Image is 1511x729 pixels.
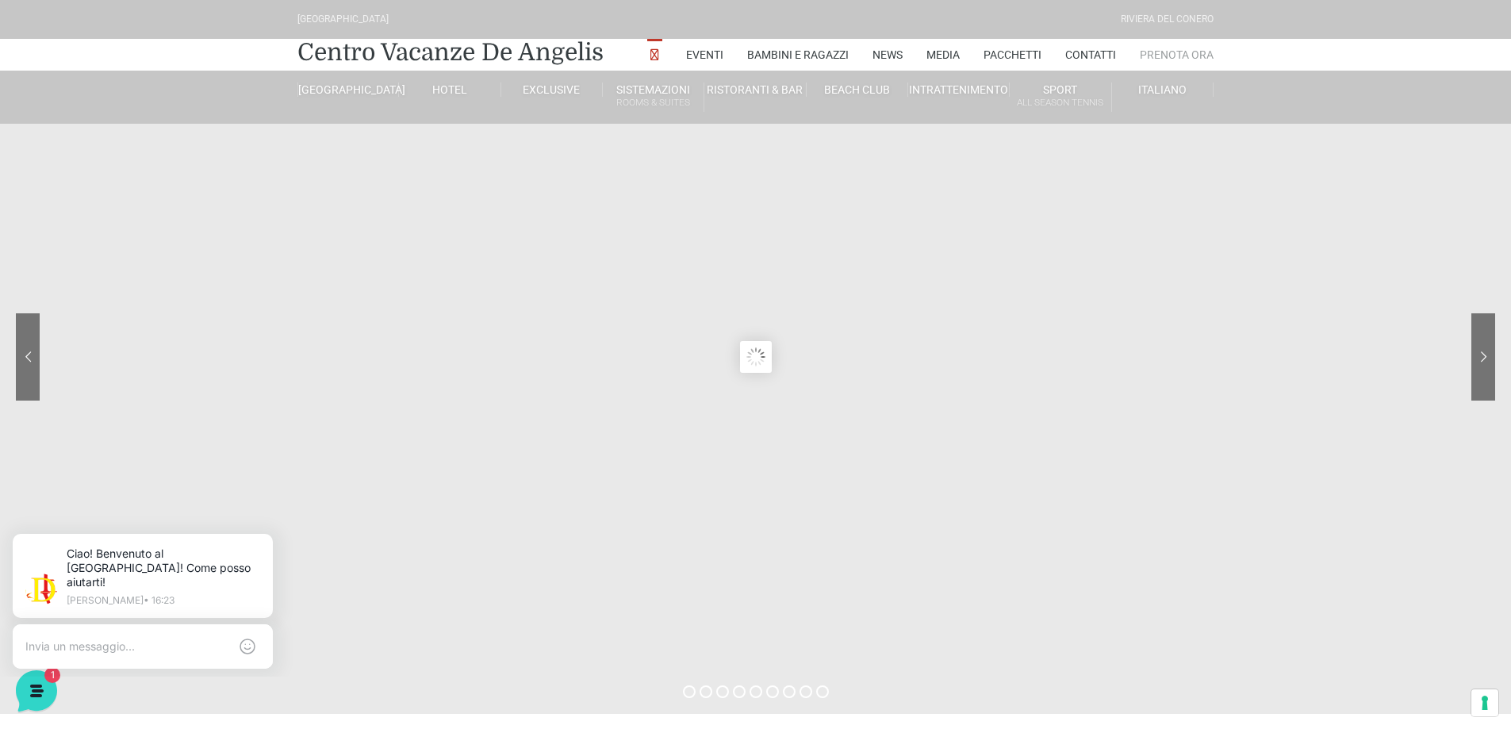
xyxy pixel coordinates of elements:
button: Inizia una conversazione [25,200,292,232]
p: La nostra missione è rendere la tua esperienza straordinaria! [13,70,267,102]
button: 1Messaggi [110,509,208,546]
a: Exclusive [501,82,603,97]
button: Aiuto [207,509,305,546]
img: light [35,59,67,90]
p: Ciao! Benvenuto al [GEOGRAPHIC_DATA]! Come posso aiutarti! [67,171,267,187]
p: ora [277,152,292,167]
h2: Ciao da De Angelis Resort 👋 [13,13,267,63]
a: Hotel [399,82,500,97]
p: Home [48,531,75,546]
a: Eventi [686,39,723,71]
a: News [872,39,903,71]
p: Ciao! Benvenuto al [GEOGRAPHIC_DATA]! Come posso aiutarti! [76,32,270,75]
a: Media [926,39,960,71]
a: Centro Vacanze De Angelis [297,36,604,68]
a: Italiano [1112,82,1214,97]
a: [PERSON_NAME]Ciao! Benvenuto al [GEOGRAPHIC_DATA]! Come posso aiutarti!ora1 [19,146,298,194]
span: 1 [276,171,292,187]
a: Contatti [1065,39,1116,71]
span: Inizia una conversazione [103,209,234,222]
a: Beach Club [807,82,908,97]
span: Le tue conversazioni [25,127,135,140]
p: [PERSON_NAME] • 16:23 [76,81,270,90]
p: Aiuto [244,531,267,546]
iframe: Customerly Messenger Launcher [13,667,60,715]
a: Intrattenimento [908,82,1010,97]
a: [GEOGRAPHIC_DATA] [297,82,399,97]
span: 1 [159,508,170,519]
a: Ristoranti & Bar [704,82,806,97]
button: Le tue preferenze relative al consenso per le tecnologie di tracciamento [1471,689,1498,716]
span: Italiano [1138,83,1187,96]
div: [GEOGRAPHIC_DATA] [297,12,389,27]
small: All Season Tennis [1010,95,1110,110]
span: [PERSON_NAME] [67,152,267,168]
span: Trova una risposta [25,263,124,276]
a: Prenota Ora [1140,39,1214,71]
small: Rooms & Suites [603,95,704,110]
a: SistemazioniRooms & Suites [603,82,704,112]
input: Cerca un articolo... [36,297,259,313]
button: Home [13,509,110,546]
a: Pacchetti [984,39,1041,71]
div: Riviera Del Conero [1121,12,1214,27]
img: light [25,154,57,186]
a: Bambini e Ragazzi [747,39,849,71]
a: SportAll Season Tennis [1010,82,1111,112]
a: Apri Centro Assistenza [169,263,292,276]
p: Messaggi [137,531,180,546]
a: [DEMOGRAPHIC_DATA] tutto [141,127,292,140]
